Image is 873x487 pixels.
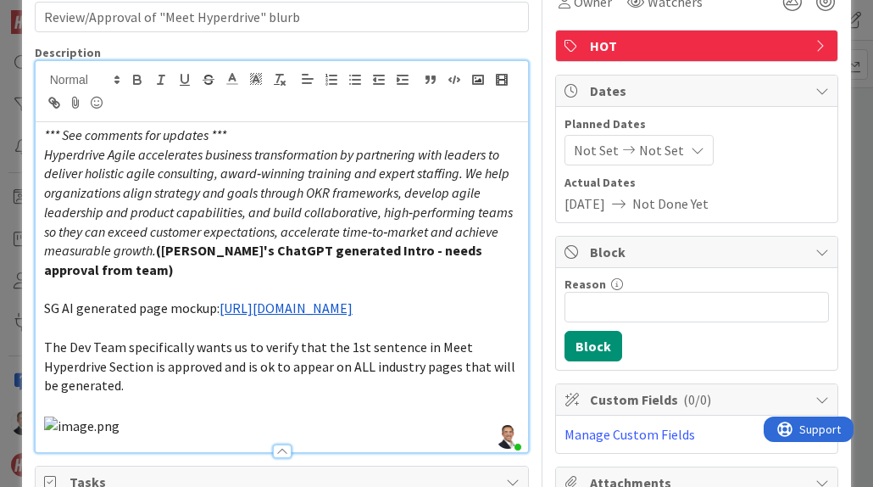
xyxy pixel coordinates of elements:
span: Not Done Yet [632,193,709,214]
span: Not Set [574,140,619,160]
a: Manage Custom Fields [564,426,695,443]
a: [URL][DOMAIN_NAME] [220,299,353,316]
span: Custom Fields [590,389,807,410]
span: Dates [590,81,807,101]
strong: ([PERSON_NAME]'s ChatGPT generated Intro - needs approval from team) [44,242,485,278]
img: image.png [44,417,120,436]
img: UCWZD98YtWJuY0ewth2JkLzM7ZIabXpM.png [496,425,520,449]
span: Planned Dates [564,115,829,133]
em: *** See comments for updates *** [44,126,226,143]
span: Description [35,45,101,60]
span: HOT [590,36,807,56]
em: Hyperdrive Agile accelerates business transformation by partnering with leaders to deliver holist... [44,146,515,260]
span: Actual Dates [564,174,829,192]
span: Not Set [639,140,684,160]
span: [DATE] [564,193,605,214]
span: Block [590,242,807,262]
button: Block [564,331,622,361]
label: Reason [564,277,606,292]
span: ( 0/0 ) [683,391,711,408]
input: type card name here... [35,2,530,32]
span: Support [36,3,77,23]
span: The Dev Team specifically wants us to verify that the 1st sentence in Meet Hyperdrive Section is ... [44,339,518,394]
span: SG AI generated page mockup: [44,299,220,316]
